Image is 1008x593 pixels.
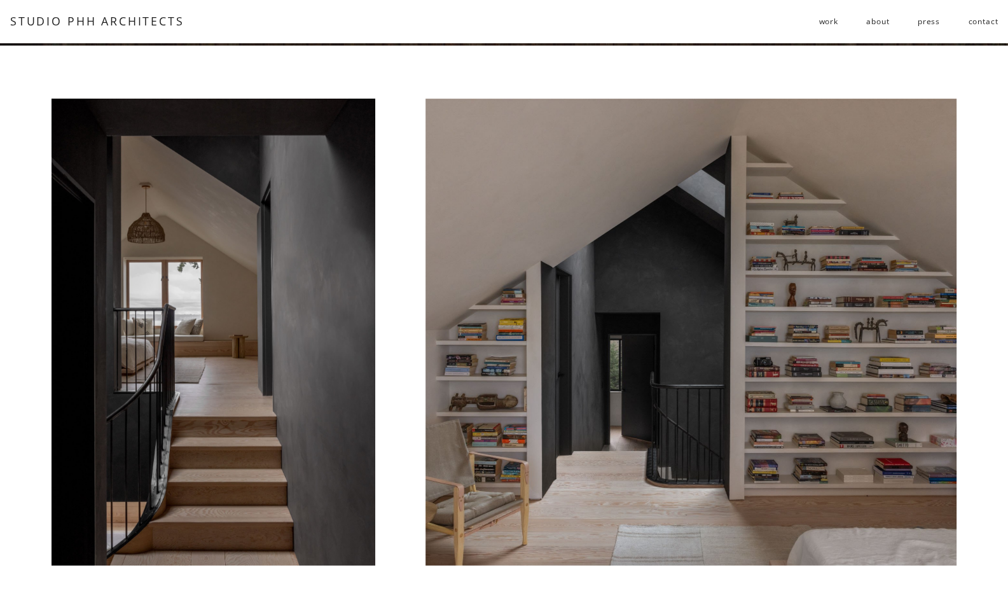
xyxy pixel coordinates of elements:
[918,11,940,32] a: press
[866,11,889,32] a: about
[818,11,838,32] a: folder dropdown
[968,11,998,32] a: contact
[818,12,838,31] span: work
[10,13,184,29] a: STUDIO PHH ARCHITECTS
